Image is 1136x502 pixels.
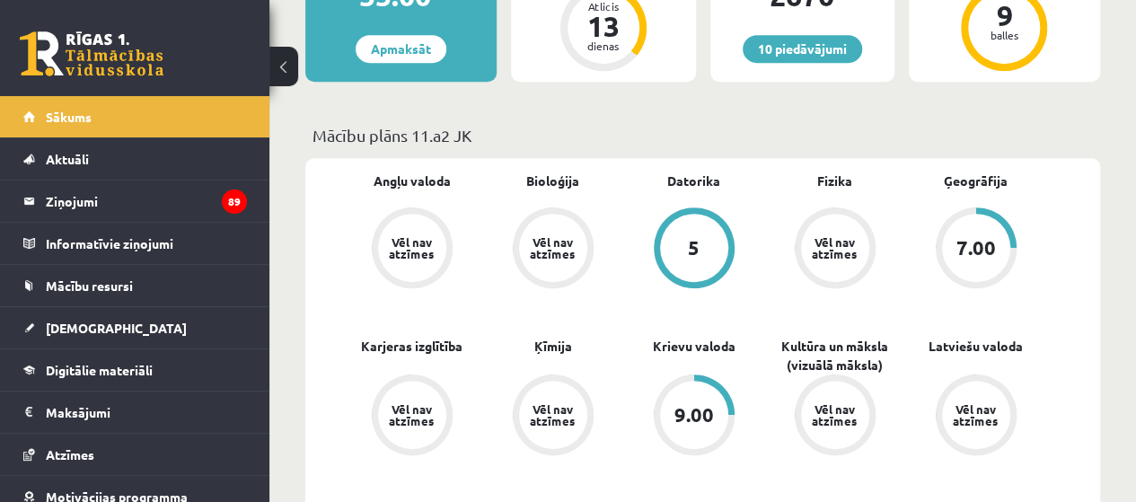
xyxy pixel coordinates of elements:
[526,172,579,190] a: Bioloģija
[341,374,482,459] a: Vēl nav atzīmes
[23,223,247,264] a: Informatīvie ziņojumi
[46,109,92,125] span: Sākums
[341,207,482,292] a: Vēl nav atzīmes
[951,403,1001,427] div: Vēl nav atzīmes
[810,403,860,427] div: Vēl nav atzīmes
[356,35,446,63] a: Apmaksāt
[387,403,437,427] div: Vēl nav atzīmes
[46,151,89,167] span: Aktuāli
[23,138,247,180] a: Aktuāli
[23,96,247,137] a: Sākums
[528,236,578,260] div: Vēl nav atzīmes
[482,207,623,292] a: Vēl nav atzīmes
[623,374,764,459] a: 9.00
[23,434,247,475] a: Atzīmes
[623,207,764,292] a: 5
[905,374,1046,459] a: Vēl nav atzīmes
[688,238,700,258] div: 5
[667,172,720,190] a: Datorika
[20,31,163,76] a: Rīgas 1. Tālmācības vidusskola
[374,172,451,190] a: Angļu valoda
[361,337,462,356] a: Karjeras izglītība
[46,446,94,462] span: Atzīmes
[577,12,630,40] div: 13
[46,277,133,294] span: Mācību resursi
[764,374,905,459] a: Vēl nav atzīmes
[905,207,1046,292] a: 7.00
[534,337,572,356] a: Ķīmija
[977,1,1031,30] div: 9
[577,40,630,51] div: dienas
[46,362,153,378] span: Digitālie materiāli
[956,238,996,258] div: 7.00
[764,207,905,292] a: Vēl nav atzīmes
[743,35,862,63] a: 10 piedāvājumi
[313,123,1093,147] p: Mācību plāns 11.a2 JK
[46,181,247,222] legend: Ziņojumi
[23,349,247,391] a: Digitālie materiāli
[23,392,247,433] a: Maksājumi
[46,320,187,336] span: [DEMOGRAPHIC_DATA]
[46,223,247,264] legend: Informatīvie ziņojumi
[577,1,630,12] div: Atlicis
[482,374,623,459] a: Vēl nav atzīmes
[528,403,578,427] div: Vēl nav atzīmes
[46,392,247,433] legend: Maksājumi
[817,172,852,190] a: Fizika
[222,189,247,214] i: 89
[764,337,905,374] a: Kultūra un māksla (vizuālā māksla)
[23,307,247,348] a: [DEMOGRAPHIC_DATA]
[674,405,714,425] div: 9.00
[929,337,1023,356] a: Latviešu valoda
[944,172,1008,190] a: Ģeogrāfija
[653,337,735,356] a: Krievu valoda
[977,30,1031,40] div: balles
[810,236,860,260] div: Vēl nav atzīmes
[23,265,247,306] a: Mācību resursi
[23,181,247,222] a: Ziņojumi89
[387,236,437,260] div: Vēl nav atzīmes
